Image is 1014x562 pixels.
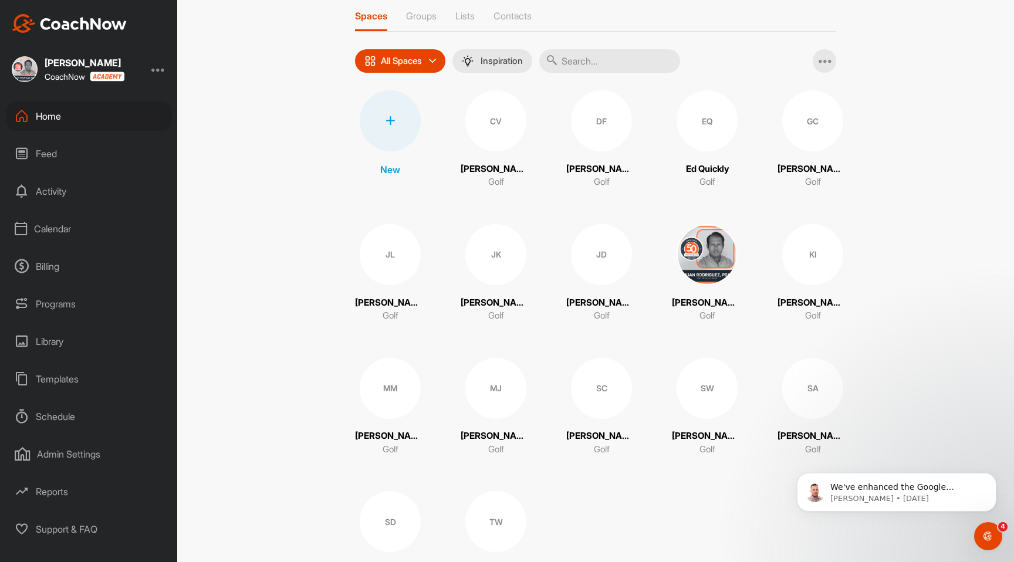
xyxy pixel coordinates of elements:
p: New [380,162,400,177]
div: JK [465,224,526,285]
span: 4 [998,522,1008,531]
div: Templates [6,364,172,394]
p: Golf [383,309,398,323]
p: [PERSON_NAME] [566,429,637,443]
p: Golf [488,175,504,189]
div: JL [360,224,421,285]
p: [PERSON_NAME] [566,162,637,176]
p: Inspiration [481,56,523,66]
a: [PERSON_NAME]Golf [672,224,742,323]
p: Ed Quickly [686,162,729,176]
img: square_f96d48448477b8f81c19b5c515a4a763.jpg [12,56,38,82]
img: icon [364,55,376,67]
p: Golf [594,309,610,323]
p: Lists [455,10,475,22]
div: Programs [6,289,172,319]
div: EQ [677,90,738,151]
div: Support & FAQ [6,514,172,544]
div: SA [782,358,843,419]
div: KI [782,224,843,285]
img: square_f96d48448477b8f81c19b5c515a4a763.jpg [677,224,738,285]
a: MJ[PERSON_NAME]Golf [461,358,531,456]
div: [PERSON_NAME] [45,58,124,67]
iframe: Intercom live chat [974,522,1002,550]
p: [PERSON_NAME] [566,296,637,310]
p: [PERSON_NAME] [778,296,848,310]
p: Golf [383,443,398,456]
div: Activity [6,177,172,206]
a: SC[PERSON_NAME]Golf [566,358,637,456]
a: GC[PERSON_NAME]Golf [778,90,848,189]
a: JK[PERSON_NAME]Golf [461,224,531,323]
p: [PERSON_NAME] [355,429,425,443]
p: [PERSON_NAME] [672,296,742,310]
p: Golf [805,309,821,323]
p: [PERSON_NAME] [461,162,531,176]
iframe: Intercom notifications message [779,448,1014,530]
div: Schedule [6,402,172,431]
div: GC [782,90,843,151]
a: KI[PERSON_NAME]Golf [778,224,848,323]
p: [PERSON_NAME] [778,429,848,443]
a: JL[PERSON_NAME]Golf [355,224,425,323]
div: Library [6,327,172,356]
div: DF [571,90,632,151]
div: Billing [6,252,172,281]
p: All Spaces [381,56,422,66]
div: CV [465,90,526,151]
p: Message from Alex, sent 1d ago [51,45,202,56]
a: MM[PERSON_NAME]Golf [355,358,425,456]
input: Search... [539,49,680,73]
p: Golf [805,443,821,456]
img: CoachNow [12,14,127,33]
div: Calendar [6,214,172,243]
p: Golf [699,443,715,456]
img: CoachNow acadmey [90,72,124,82]
div: SC [571,358,632,419]
p: [PERSON_NAME] [461,296,531,310]
p: Golf [699,309,715,323]
a: SW[PERSON_NAME]Golf [672,358,742,456]
div: Reports [6,477,172,506]
div: CoachNow [45,72,124,82]
p: [PERSON_NAME] [355,296,425,310]
div: SD [360,491,421,552]
p: Golf [805,175,821,189]
span: We've enhanced the Google Calendar integration for a more seamless experience. If you haven't lin... [51,34,199,172]
a: EQEd QuicklyGolf [672,90,742,189]
div: MJ [465,358,526,419]
div: TW [465,491,526,552]
p: Golf [594,443,610,456]
p: Golf [594,175,610,189]
p: Golf [488,309,504,323]
a: CV[PERSON_NAME]Golf [461,90,531,189]
div: Home [6,101,172,131]
p: [PERSON_NAME] [778,162,848,176]
a: JD[PERSON_NAME]Golf [566,224,637,323]
p: Golf [488,443,504,456]
p: Contacts [494,10,532,22]
p: [PERSON_NAME] [461,429,531,443]
p: [PERSON_NAME] [672,429,742,443]
a: SA[PERSON_NAME]Golf [778,358,848,456]
a: DF[PERSON_NAME]Golf [566,90,637,189]
p: Groups [406,10,437,22]
div: Feed [6,139,172,168]
div: Admin Settings [6,439,172,469]
p: Spaces [355,10,387,22]
div: SW [677,358,738,419]
img: menuIcon [462,55,474,67]
p: Golf [699,175,715,189]
div: MM [360,358,421,419]
div: JD [571,224,632,285]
